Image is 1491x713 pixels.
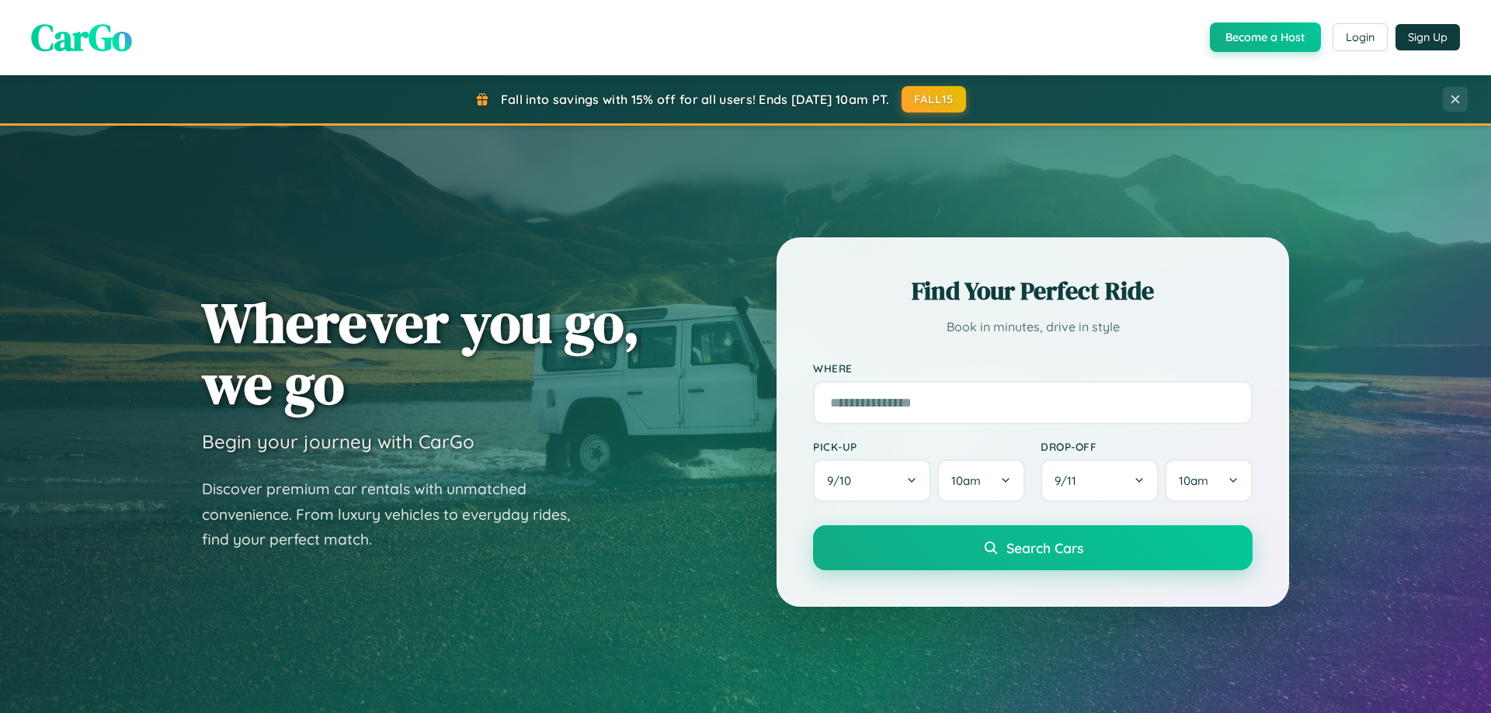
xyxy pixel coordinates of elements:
[1006,539,1083,556] span: Search Cars
[202,292,640,414] h1: Wherever you go, we go
[1041,440,1253,453] label: Drop-off
[1210,22,1321,52] button: Become a Host
[1055,473,1084,488] span: 9 / 11
[813,362,1253,375] label: Where
[813,525,1253,570] button: Search Cars
[31,12,132,63] span: CarGo
[951,473,981,488] span: 10am
[902,86,967,112] button: FALL15
[813,274,1253,308] h2: Find Your Perfect Ride
[202,430,474,453] h3: Begin your journey with CarGo
[1395,24,1460,50] button: Sign Up
[813,316,1253,338] p: Book in minutes, drive in style
[1333,23,1388,51] button: Login
[1041,459,1159,502] button: 9/11
[1165,459,1253,502] button: 10am
[827,473,859,488] span: 9 / 10
[1179,473,1208,488] span: 10am
[202,476,590,552] p: Discover premium car rentals with unmatched convenience. From luxury vehicles to everyday rides, ...
[813,440,1025,453] label: Pick-up
[501,92,890,107] span: Fall into savings with 15% off for all users! Ends [DATE] 10am PT.
[813,459,931,502] button: 9/10
[937,459,1025,502] button: 10am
